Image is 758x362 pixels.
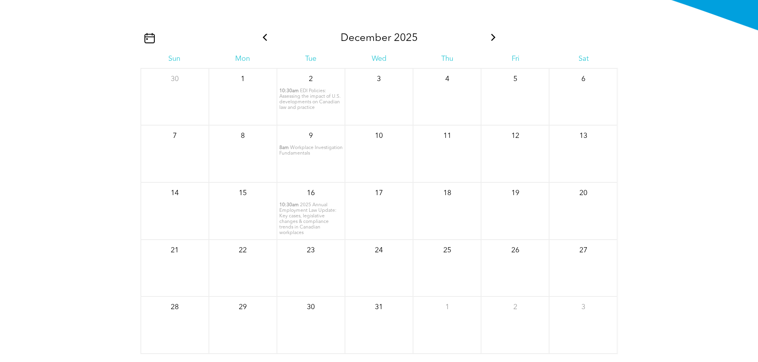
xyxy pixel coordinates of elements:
[508,300,522,314] p: 2
[236,243,250,257] p: 22
[372,129,386,143] p: 10
[372,72,386,86] p: 3
[341,33,391,43] span: December
[279,145,289,151] span: 8am
[508,129,522,143] p: 12
[372,300,386,314] p: 31
[576,300,590,314] p: 3
[279,202,299,208] span: 10:30am
[277,54,345,63] div: Tue
[372,243,386,257] p: 24
[372,186,386,200] p: 17
[279,203,337,235] span: 2025 Annual Employment Law Update: Key cases, legislative changes & compliance trends in Canadian...
[140,54,208,63] div: Sun
[304,129,318,143] p: 9
[304,72,318,86] p: 2
[345,54,413,63] div: Wed
[481,54,550,63] div: Fri
[236,300,250,314] p: 29
[508,186,522,200] p: 19
[440,186,454,200] p: 18
[168,129,182,143] p: 7
[168,243,182,257] p: 21
[550,54,618,63] div: Sat
[508,72,522,86] p: 5
[576,243,590,257] p: 27
[440,300,454,314] p: 1
[440,129,454,143] p: 11
[208,54,277,63] div: Mon
[279,88,299,94] span: 10:30am
[508,243,522,257] p: 26
[279,145,343,156] span: Workplace Investigation Fundamentals
[440,72,454,86] p: 4
[413,54,481,63] div: Thu
[394,33,418,43] span: 2025
[440,243,454,257] p: 25
[236,72,250,86] p: 1
[576,186,590,200] p: 20
[304,243,318,257] p: 23
[168,72,182,86] p: 30
[576,72,590,86] p: 6
[279,89,341,110] span: EDI Policies: Assessing the impact of U.S. developments on Canadian law and practice
[168,300,182,314] p: 28
[236,186,250,200] p: 15
[304,300,318,314] p: 30
[168,186,182,200] p: 14
[576,129,590,143] p: 13
[304,186,318,200] p: 16
[236,129,250,143] p: 8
